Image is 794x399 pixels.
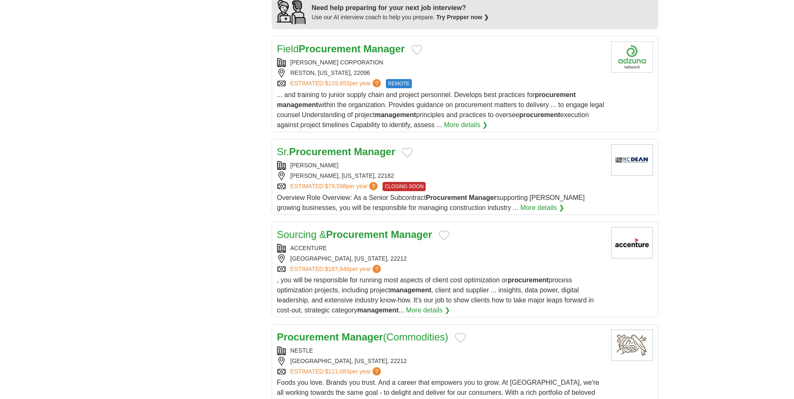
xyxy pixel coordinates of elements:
strong: procurement [535,91,576,98]
span: CLOSING SOON [383,182,426,191]
strong: procurement [508,276,549,284]
a: NESTLE [290,347,313,354]
a: FieldProcurement Manager [277,43,405,54]
a: Try Prepper now ❯ [437,14,489,20]
img: Accenture logo [611,227,653,258]
a: Procurement Manager(Commodities) [277,331,448,343]
strong: Procurement [277,331,339,343]
strong: management [390,286,432,294]
strong: Manager [469,194,496,201]
img: Nestle International logo [611,330,653,361]
a: ESTIMATED:$119,653per year? [290,79,383,88]
strong: Procurement [426,194,467,201]
strong: Manager [342,331,383,343]
span: ? [369,182,378,190]
a: [PERSON_NAME] [290,162,339,169]
span: ? [373,367,381,376]
div: [PERSON_NAME] CORPORATION [277,58,604,67]
button: Add to favorite jobs [455,333,466,343]
strong: Manager [363,43,405,54]
span: , you will be responsible for running most aspects of client cost optimization or process optimiz... [277,276,594,314]
button: Add to favorite jobs [402,148,413,158]
div: RESTON, [US_STATE], 22096 [277,69,604,77]
strong: Procurement [289,146,351,157]
img: M.C. Dean logo [611,144,653,176]
span: REMOTE [386,79,411,88]
div: Use our AI interview coach to help you prepare. [312,13,489,22]
a: ACCENTURE [290,245,327,251]
span: $111,083 [325,368,349,375]
span: $79,598 [325,183,346,189]
a: More details ❯ [406,305,450,315]
strong: management [277,101,319,108]
span: $187,848 [325,266,349,272]
span: ? [373,79,381,87]
span: $119,653 [325,80,349,87]
img: Company logo [611,41,653,73]
a: ESTIMATED:$79,598per year? [290,182,380,191]
button: Add to favorite jobs [411,45,422,55]
a: More details ❯ [520,203,564,213]
span: ? [373,265,381,273]
span: ... and training to junior supply chain and project personnel. Develops best practices for within... [277,91,604,128]
a: Sr.Procurement Manager [277,146,396,157]
div: Need help preparing for your next job interview? [312,3,489,13]
span: Overview Role Overview: As a Senior Subcontract supporting [PERSON_NAME] growing businesses, you ... [277,194,585,211]
div: [GEOGRAPHIC_DATA], [US_STATE], 22212 [277,357,604,366]
a: More details ❯ [444,120,488,130]
a: ESTIMATED:$187,848per year? [290,265,383,274]
strong: Procurement [299,43,361,54]
strong: management [375,111,416,118]
strong: Manager [354,146,396,157]
div: [GEOGRAPHIC_DATA], [US_STATE], 22212 [277,254,604,263]
div: [PERSON_NAME], [US_STATE], 22182 [277,171,604,180]
a: ESTIMATED:$111,083per year? [290,367,383,376]
strong: Manager [391,229,432,240]
strong: procurement [519,111,560,118]
a: Sourcing &Procurement Manager [277,229,432,240]
strong: management [357,307,399,314]
strong: Procurement [326,229,388,240]
button: Add to favorite jobs [439,230,450,240]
